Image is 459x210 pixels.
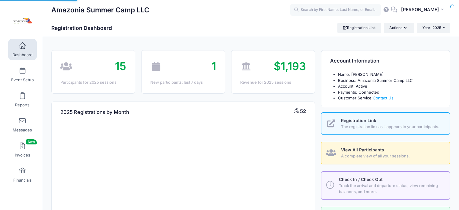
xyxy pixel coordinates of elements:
[417,23,450,33] button: Year: 2025
[8,39,37,60] a: Dashboard
[341,153,443,159] span: A complete view of all your sessions.
[8,64,37,85] a: Event Setup
[212,60,216,73] span: 1
[338,83,441,89] li: Account: Active
[150,79,216,86] div: New participants: last 7 days
[51,3,149,17] h1: Amazonia Summer Camp LLC
[11,77,34,82] span: Event Setup
[13,128,32,133] span: Messages
[338,72,441,78] li: Name: [PERSON_NAME]
[115,60,126,73] span: 15
[341,147,384,152] span: View All Participants
[330,53,379,70] h4: Account Information
[321,171,450,200] a: Check In / Check Out Track the arrival and departure status, view remaining balances, and more.
[321,142,450,164] a: View All Participants A complete view of all your sessions.
[300,108,306,114] span: 52
[290,4,381,16] input: Search by First Name, Last Name, or Email...
[338,95,441,101] li: Customer Service:
[341,118,376,123] span: Registration Link
[10,9,33,32] img: Amazonia Summer Camp LLC
[341,124,443,130] span: The registration link as it appears to your participants.
[339,177,383,182] span: Check In / Check Out
[15,153,30,158] span: Invoices
[12,52,33,57] span: Dashboard
[51,25,117,31] h1: Registration Dashboard
[15,102,30,108] span: Reports
[240,79,306,86] div: Revenue for 2025 sessions
[8,139,37,160] a: InvoicesNew
[0,6,43,35] a: Amazonia Summer Camp LLC
[397,3,450,17] button: [PERSON_NAME]
[8,164,37,186] a: Financials
[26,139,37,144] span: New
[373,95,394,100] a: Contact Us
[384,23,414,33] button: Actions
[60,79,126,86] div: Participants for 2025 sessions
[8,114,37,135] a: Messages
[401,6,439,13] span: [PERSON_NAME]
[339,183,443,195] span: Track the arrival and departure status, view remaining balances, and more.
[60,104,129,121] h4: 2025 Registrations by Month
[13,178,32,183] span: Financials
[337,23,381,33] a: Registration Link
[422,25,441,30] span: Year: 2025
[274,60,306,73] span: $1,193
[321,112,450,135] a: Registration Link The registration link as it appears to your participants.
[338,89,441,95] li: Payments: Connected
[8,89,37,110] a: Reports
[338,78,441,84] li: Business: Amazonia Summer Camp LLC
